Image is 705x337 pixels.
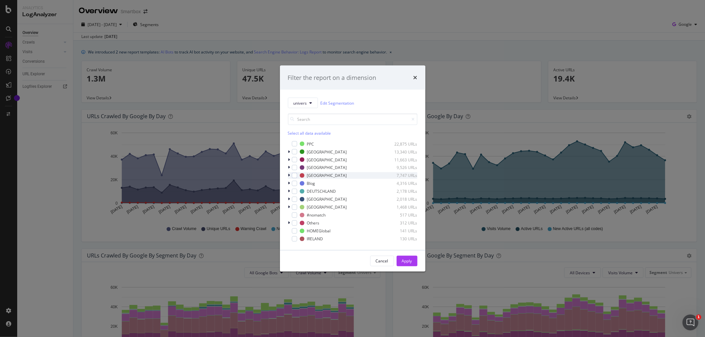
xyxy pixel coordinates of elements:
[288,130,417,136] div: Select all data available
[307,196,347,202] div: [GEOGRAPHIC_DATA]
[413,73,417,82] div: times
[307,141,314,147] div: PPC
[307,204,347,210] div: [GEOGRAPHIC_DATA]
[307,212,326,218] div: #nomatch
[397,256,417,266] button: Apply
[307,220,320,226] div: Others
[696,315,701,320] span: 1
[385,149,417,154] div: 13,340 URLs
[370,256,394,266] button: Cancel
[307,149,347,154] div: [GEOGRAPHIC_DATA]
[307,157,347,162] div: [GEOGRAPHIC_DATA]
[385,141,417,147] div: 22,875 URLs
[385,165,417,170] div: 9,526 URLs
[288,98,318,108] button: univers
[376,258,388,264] div: Cancel
[385,220,417,226] div: 312 URLs
[385,204,417,210] div: 1,468 URLs
[294,100,307,106] span: univers
[288,114,417,125] input: Search
[307,236,323,242] div: IRELAND
[321,99,354,106] a: Edit Segmentation
[307,188,336,194] div: DEUTSCHLAND
[280,65,425,272] div: modal
[385,157,417,162] div: 11,663 URLs
[385,196,417,202] div: 2,018 URLs
[385,181,417,186] div: 4,316 URLs
[307,228,331,234] div: HOMEGlobal
[288,73,376,82] div: Filter the report on a dimension
[307,181,315,186] div: Blog
[385,188,417,194] div: 2,178 URLs
[307,173,347,178] div: [GEOGRAPHIC_DATA]
[307,165,347,170] div: [GEOGRAPHIC_DATA]
[385,236,417,242] div: 130 URLs
[402,258,412,264] div: Apply
[385,173,417,178] div: 7,747 URLs
[385,228,417,234] div: 141 URLs
[385,212,417,218] div: 517 URLs
[683,315,698,330] iframe: Intercom live chat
